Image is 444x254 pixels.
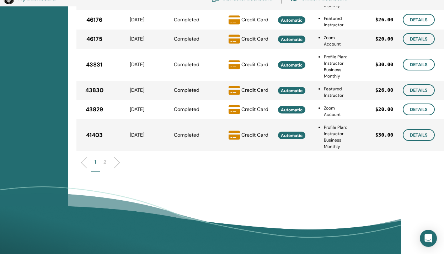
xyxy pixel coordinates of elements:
li: Zoom Account [324,105,347,118]
span: 43829 [86,105,103,114]
span: 30.00 [378,61,393,68]
a: Details [403,59,435,70]
span: Credit Card [241,16,268,22]
span: $ [375,131,378,139]
div: [DATE] [112,16,162,23]
span: $ [375,86,378,94]
div: [DATE] [112,61,162,68]
span: Completed [174,36,199,42]
a: Details [403,84,435,96]
img: credit-card-solid.svg [229,33,240,45]
span: Automatic [281,37,303,42]
span: Completed [174,106,199,112]
span: Credit Card [241,61,268,67]
span: Completed [174,61,199,68]
span: Automatic [281,107,303,113]
span: 20.00 [378,35,393,43]
span: 43830 [85,86,103,95]
span: $ [375,16,378,23]
span: $ [375,61,378,68]
div: Open Intercom Messenger [420,230,437,247]
li: Profile Plan: Instructor Business Monthly [324,124,347,150]
span: Completed [174,16,199,23]
span: 46175 [86,35,102,43]
span: $ [375,106,378,113]
span: 30.00 [378,131,393,139]
span: Credit Card [241,106,268,112]
span: Automatic [281,17,303,23]
span: 26.00 [378,16,393,23]
span: 43831 [86,60,102,69]
span: 46176 [86,16,102,24]
span: $ [375,35,378,43]
span: 26.00 [378,86,393,94]
span: Credit Card [241,131,268,138]
li: Profile Plan: Instructor Business Monthly [324,54,347,79]
a: Details [403,104,435,115]
span: 20.00 [378,106,393,113]
li: Featured Instructor [324,86,347,99]
div: [DATE] [112,131,162,139]
span: Completed [174,132,199,138]
img: credit-card-solid.svg [229,129,240,141]
li: Featured Instructor [324,15,347,28]
span: 41403 [86,131,103,139]
a: Details [403,33,435,45]
p: 1 [95,158,96,166]
span: Automatic [281,133,303,138]
img: credit-card-solid.svg [229,14,240,26]
img: credit-card-solid.svg [229,59,240,70]
span: Credit Card [241,86,268,93]
span: Credit Card [241,35,268,42]
img: credit-card-solid.svg [229,85,240,96]
div: [DATE] [112,86,162,94]
img: credit-card-solid.svg [229,104,240,115]
div: [DATE] [112,35,162,43]
a: Details [403,14,435,26]
div: [DATE] [112,106,162,113]
span: Automatic [281,88,303,94]
span: Automatic [281,62,303,68]
p: 2 [103,158,106,166]
li: Zoom Account [324,35,347,47]
span: Completed [174,87,199,93]
a: Details [403,129,435,141]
